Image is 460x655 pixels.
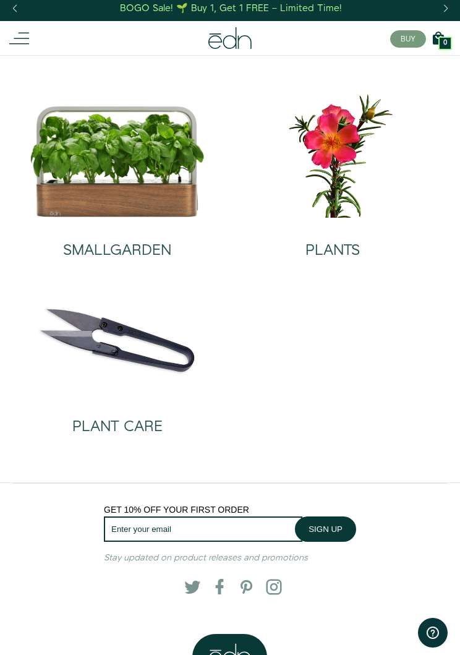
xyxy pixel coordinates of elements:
span: GET 10% OFF YOUR FIRST ORDER [104,505,249,515]
a: SMALLGARDEN [30,218,205,268]
h2: PLANTS [305,242,360,259]
iframe: Opens a widget where you can find more information [418,618,448,649]
input: Enter your email [104,516,302,542]
a: PLANTS [235,218,430,268]
button: BUY [390,30,426,48]
span: 0 [443,40,447,46]
a: PLANT CARE [20,394,215,445]
button: SIGN UP [295,516,356,542]
h2: PLANT CARE [72,419,163,435]
em: Stay updated on product releases and promotions [104,552,308,564]
div: BOGO Sale! 🌱 Buy 1, Get 1 FREE – Limited Time! [120,2,342,15]
h2: SMALLGARDEN [63,242,171,259]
